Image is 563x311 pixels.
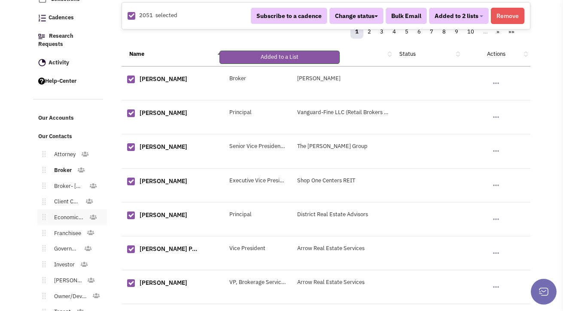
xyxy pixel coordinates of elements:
span: Activity [49,59,69,66]
span: Our Contacts [38,133,72,140]
a: [PERSON_NAME] [46,275,87,287]
div: Vanguard-Fine LLC (Retail Brokers Network) [292,109,394,117]
div: The [PERSON_NAME] Group [292,142,394,151]
a: 9 [450,26,463,39]
img: Cadences_logo.png [38,15,46,21]
a: 6 [413,26,426,39]
div: Principal [224,211,292,219]
a: [PERSON_NAME] [140,279,187,287]
a: Our Accounts [34,110,103,127]
a: Franchisee [46,227,86,240]
img: help.png [38,78,45,85]
div: VP, Brokerage Services – Retail [224,278,292,287]
a: 8 [438,26,450,39]
a: Investor [46,259,80,271]
a: 3 [375,26,388,39]
img: Move.png [38,151,46,157]
img: Move.png [38,293,46,299]
a: Title [229,50,240,57]
a: Broker [46,164,77,177]
button: Remove [491,8,524,24]
img: Move.png [38,230,46,236]
span: Research Requests [38,32,73,48]
img: Move.png [38,277,46,283]
a: Broker- [GEOGRAPHIC_DATA] [46,180,89,193]
img: Move.png [38,245,46,251]
div: Arrow Real Estate Services [292,245,394,253]
button: Change status [329,8,383,24]
img: Activity.png [38,59,46,66]
a: 7 [425,26,438,39]
a: Name [129,50,144,57]
div: Principal [224,109,292,117]
img: Move.png [38,167,46,173]
a: Status [399,50,416,57]
div: Vice President [224,245,292,253]
a: [PERSON_NAME] [140,177,187,185]
p: Added to a List [261,53,298,61]
div: Arrow Real Estate Services [292,278,394,287]
a: … [478,26,492,39]
img: Move.png [38,261,46,267]
a: Attorney [46,148,81,161]
a: [PERSON_NAME] [140,109,187,117]
div: Broker [224,75,292,83]
a: Government [46,243,84,255]
a: 10 [463,26,479,39]
a: [PERSON_NAME] [140,211,187,219]
button: Bulk Email [386,8,427,24]
img: Research.png [38,34,45,39]
a: 2 [363,26,376,39]
a: [PERSON_NAME] [140,143,187,151]
div: District Real Estate Advisors [292,211,394,219]
a: »» [504,26,519,39]
a: 4 [388,26,401,39]
a: Economic Development [46,211,89,224]
button: Subscribe to a cadence [251,8,327,24]
a: Activity [34,55,103,71]
span: Added to 2 lists [435,12,478,20]
div: [PERSON_NAME] [292,75,394,83]
span: 2051 [139,12,153,19]
span: Our Accounts [38,115,74,122]
a: 1 [350,26,363,39]
img: Rectangle.png [128,12,135,20]
a: Our Contacts [34,129,103,145]
a: [PERSON_NAME] P... [140,245,197,253]
div: Executive Vice President, Acquisitions [224,177,292,185]
img: Move.png [38,214,46,220]
a: » [492,26,504,39]
img: Move.png [38,183,46,189]
span: selected [155,12,177,19]
a: Client Contact [46,196,85,208]
a: Cadences [34,10,103,26]
a: Company [297,50,320,57]
a: Help-Center [34,73,103,90]
span: Cadences [49,14,74,21]
a: 5 [400,26,413,39]
a: Actions [487,50,505,57]
a: Owner/Developer [46,290,92,303]
button: Added to 2 lists [429,8,489,24]
div: Senior Vice President, Leasing [224,142,292,151]
a: [PERSON_NAME] [140,75,187,83]
div: Shop One Centers REIT [292,177,394,185]
a: Research Requests [34,28,103,53]
img: Move.png [38,199,46,205]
